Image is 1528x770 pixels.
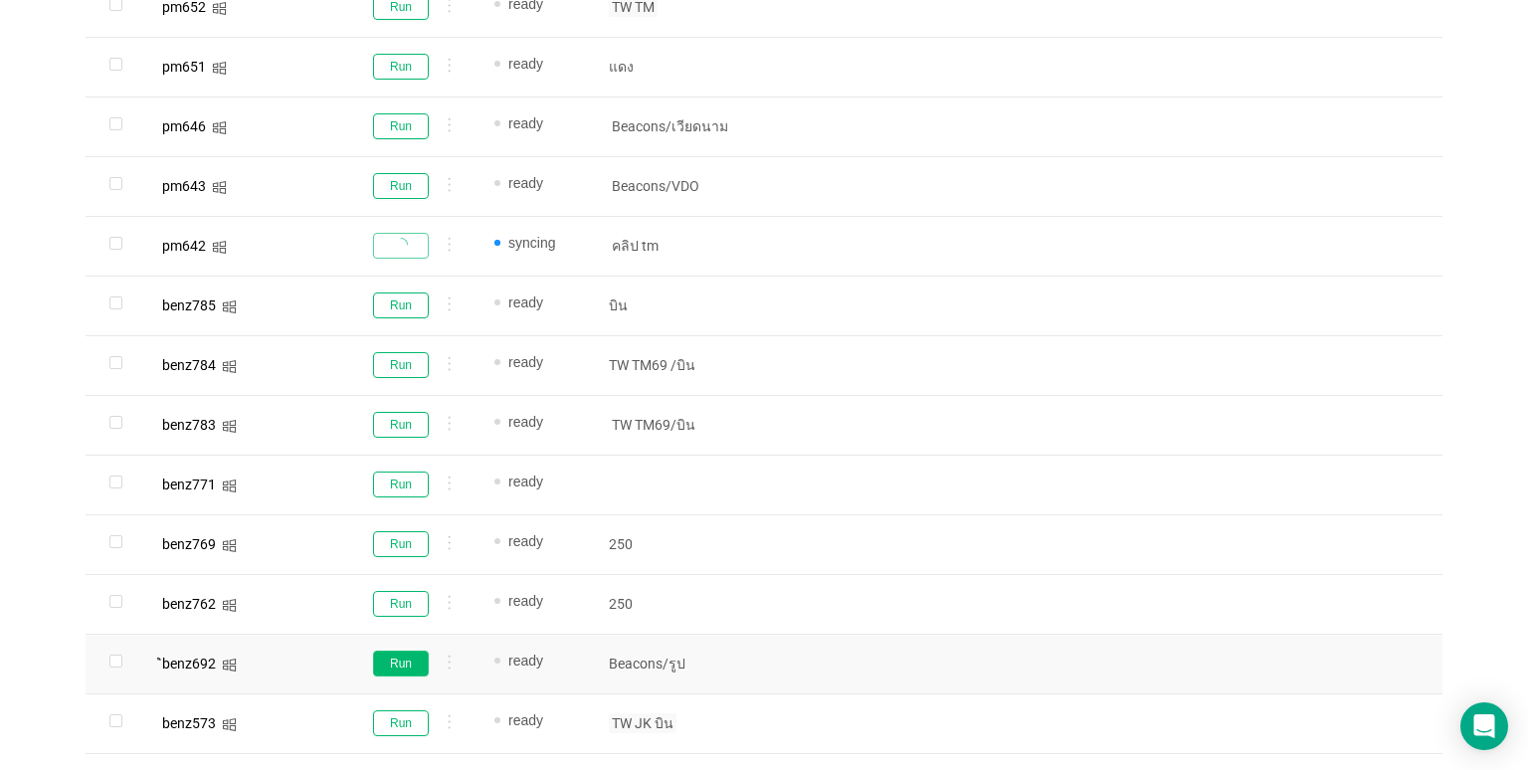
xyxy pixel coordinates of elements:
[222,419,237,434] i: icon: windows
[609,176,702,196] span: Beacons/VDO
[212,180,227,195] i: icon: windows
[609,236,662,256] span: คลิป tm
[373,651,429,676] button: Run
[609,594,754,614] p: 250
[162,597,216,611] div: benz762
[373,591,429,617] button: Run
[373,412,429,438] button: Run
[162,478,216,491] div: benz771
[373,472,429,497] button: Run
[373,292,429,318] button: Run
[222,299,237,314] i: icon: windows
[373,531,429,557] button: Run
[609,355,754,375] p: TW TM69
[162,537,216,551] div: benz769
[162,60,206,74] div: pm651
[162,657,216,671] div: ิbenz692
[162,298,216,312] div: benz785
[508,533,543,549] span: ready
[609,415,698,435] span: TW TM69/บิน
[373,54,429,80] button: Run
[162,418,216,432] div: benz783
[162,358,216,372] div: benz784
[222,658,237,673] i: icon: windows
[373,352,429,378] button: Run
[508,294,543,310] span: ready
[373,113,429,139] button: Run
[508,175,543,191] span: ready
[508,354,543,370] span: ready
[222,359,237,374] i: icon: windows
[508,56,543,72] span: ready
[508,414,543,430] span: ready
[668,355,698,375] span: /บิน
[212,120,227,135] i: icon: windows
[609,713,676,733] span: TW JK บิน
[222,479,237,493] i: icon: windows
[508,653,543,669] span: ready
[373,173,429,199] button: Run
[508,474,543,489] span: ready
[1460,702,1508,750] div: Open Intercom Messenger
[222,538,237,553] i: icon: windows
[162,716,216,730] div: benz573
[508,115,543,131] span: ready
[609,534,754,554] p: 250
[609,295,754,315] p: บิน
[222,717,237,732] i: icon: windows
[162,179,206,193] div: pm643
[373,710,429,736] button: Run
[508,593,543,609] span: ready
[609,654,754,674] p: Beacons/รูป
[609,57,754,77] p: แดง
[508,235,555,251] span: syncing
[212,1,227,16] i: icon: windows
[222,598,237,613] i: icon: windows
[508,712,543,728] span: ready
[609,116,731,136] span: Beacons/เวียดนาม
[212,240,227,255] i: icon: windows
[212,61,227,76] i: icon: windows
[162,119,206,133] div: pm646
[162,239,206,253] div: pm642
